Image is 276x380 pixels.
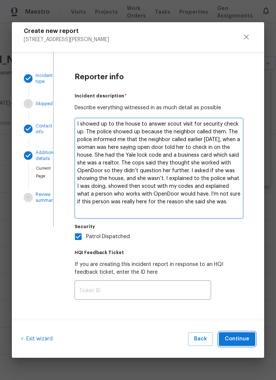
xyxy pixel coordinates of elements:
[75,104,243,112] p: Describe everything witnessed in as much detail as possible
[21,120,35,138] button: Contact info
[188,332,213,346] button: Back
[75,261,243,276] p: If you are creating this incident report in response to an HQI feedback ticket, enter the ID here
[21,70,35,87] button: Incident type
[21,189,35,206] button: Review summary
[24,28,109,34] h5: Create new report
[23,336,53,341] span: Exit wizard
[194,334,207,344] span: Back
[237,28,255,46] button: close
[36,191,55,203] p: Review summary
[21,147,35,164] button: Additional details
[219,332,255,346] button: Continue
[75,250,243,255] label: HQI Feedback Ticket
[75,282,211,300] input: Ticket ID
[75,224,243,229] label: Security
[36,101,53,107] p: Skipped
[36,73,53,84] p: Incident type
[27,102,30,106] text: 2
[75,94,243,98] label: Incident description
[75,73,243,82] h4: Reporter info
[24,34,109,42] p: [STREET_ADDRESS][PERSON_NAME]
[75,118,243,219] textarea: I showed up to the house to answer scout visit for security check up. The police showed up becaus...
[36,123,52,135] p: Contact info
[225,334,249,344] span: Continue
[27,196,30,200] text: 5
[36,150,57,161] p: Additional details
[21,332,53,346] div: <
[36,166,51,178] span: Current Page
[86,233,130,241] span: Patrol Dispatched
[21,96,35,111] button: Skipped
